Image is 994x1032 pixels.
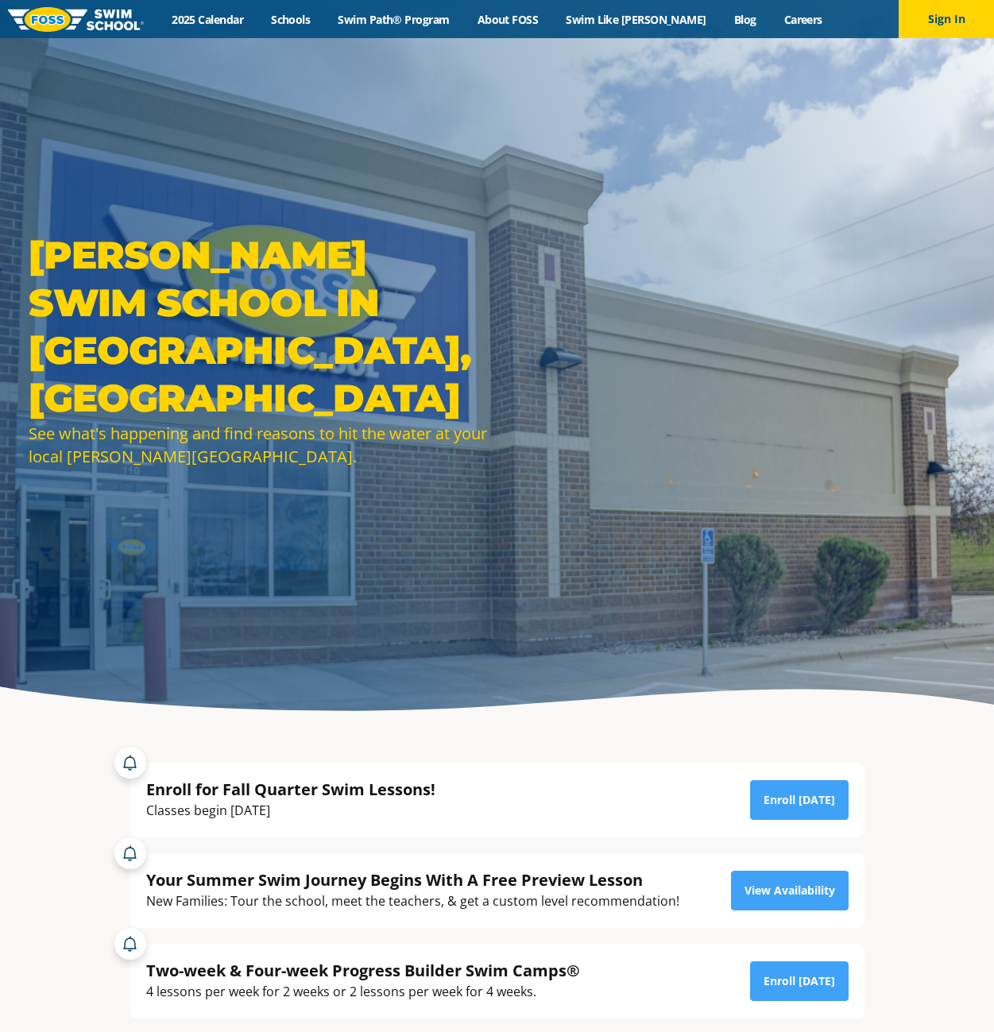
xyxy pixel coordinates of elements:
a: 2025 Calendar [158,12,257,27]
a: Swim Path® Program [324,12,463,27]
a: Enroll [DATE] [750,961,849,1001]
a: View Availability [731,871,849,910]
div: 4 lessons per week for 2 weeks or 2 lessons per week for 4 weeks. [146,981,580,1003]
a: Schools [257,12,324,27]
div: New Families: Tour the school, meet the teachers, & get a custom level recommendation! [146,891,679,912]
div: Two-week & Four-week Progress Builder Swim Camps® [146,960,580,981]
a: Enroll [DATE] [750,780,849,820]
a: Blog [720,12,770,27]
h1: [PERSON_NAME] Swim School in [GEOGRAPHIC_DATA], [GEOGRAPHIC_DATA] [29,231,489,422]
a: Swim Like [PERSON_NAME] [552,12,721,27]
a: Careers [770,12,836,27]
div: Your Summer Swim Journey Begins With A Free Preview Lesson [146,869,679,891]
div: Classes begin [DATE] [146,800,435,821]
a: About FOSS [463,12,552,27]
div: Enroll for Fall Quarter Swim Lessons! [146,779,435,800]
img: FOSS Swim School Logo [8,7,144,32]
div: See what's happening and find reasons to hit the water at your local [PERSON_NAME][GEOGRAPHIC_DATA]. [29,422,489,468]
